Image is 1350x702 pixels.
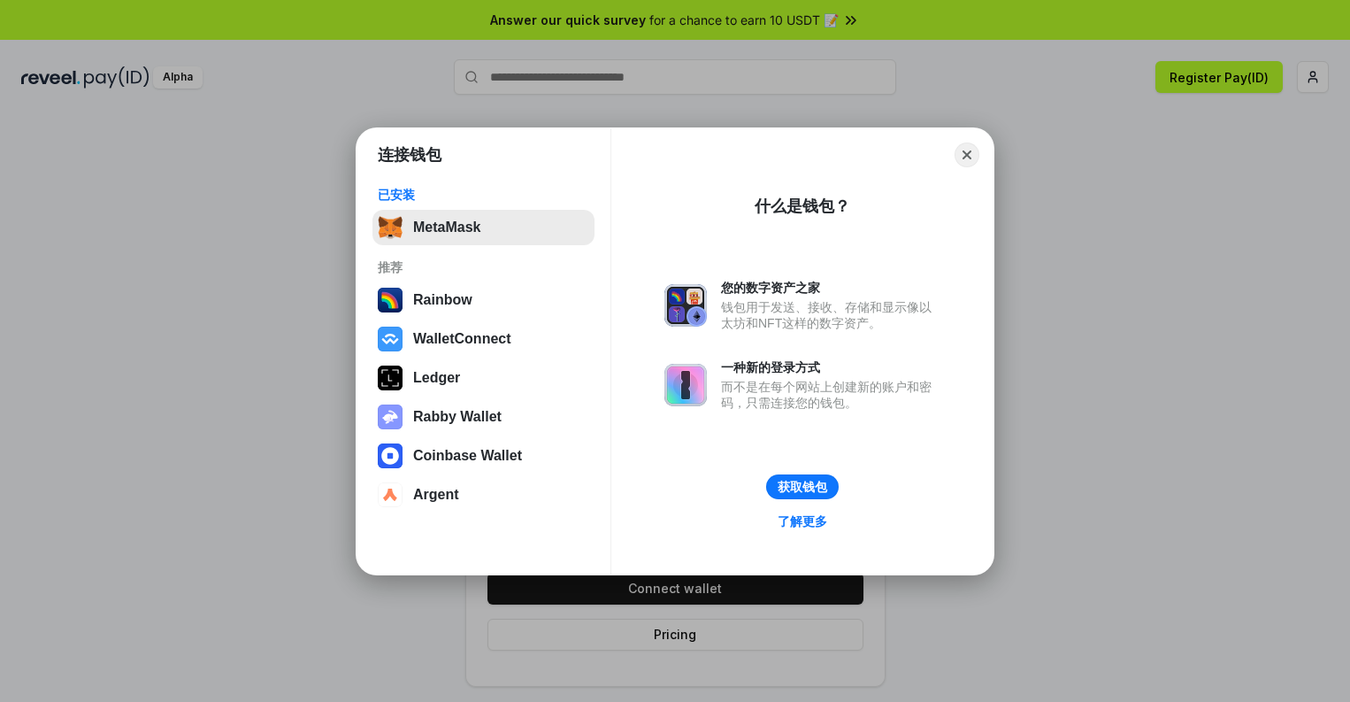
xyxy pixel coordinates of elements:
button: Argent [372,477,594,513]
div: 钱包用于发送、接收、存储和显示像以太坊和NFT这样的数字资产。 [721,299,940,331]
img: svg+xml,%3Csvg%20width%3D%2228%22%20height%3D%2228%22%20viewBox%3D%220%200%2028%2028%22%20fill%3D... [378,482,403,507]
div: 一种新的登录方式 [721,359,940,375]
img: svg+xml,%3Csvg%20fill%3D%22none%22%20height%3D%2233%22%20viewBox%3D%220%200%2035%2033%22%20width%... [378,215,403,240]
button: WalletConnect [372,321,594,357]
div: WalletConnect [413,331,511,347]
img: svg+xml,%3Csvg%20width%3D%22120%22%20height%3D%22120%22%20viewBox%3D%220%200%20120%20120%22%20fil... [378,288,403,312]
button: MetaMask [372,210,594,245]
div: Rabby Wallet [413,409,502,425]
div: 您的数字资产之家 [721,280,940,296]
div: Ledger [413,370,460,386]
div: 而不是在每个网站上创建新的账户和密码，只需连接您的钱包。 [721,379,940,411]
button: Ledger [372,360,594,396]
img: svg+xml,%3Csvg%20xmlns%3D%22http%3A%2F%2Fwww.w3.org%2F2000%2Fsvg%22%20width%3D%2228%22%20height%3... [378,366,403,390]
img: svg+xml,%3Csvg%20xmlns%3D%22http%3A%2F%2Fwww.w3.org%2F2000%2Fsvg%22%20fill%3D%22none%22%20viewBox... [664,364,707,406]
div: 已安装 [378,187,589,203]
div: Rainbow [413,292,472,308]
img: svg+xml,%3Csvg%20xmlns%3D%22http%3A%2F%2Fwww.w3.org%2F2000%2Fsvg%22%20fill%3D%22none%22%20viewBox... [378,405,403,429]
div: 推荐 [378,259,589,275]
img: svg+xml,%3Csvg%20xmlns%3D%22http%3A%2F%2Fwww.w3.org%2F2000%2Fsvg%22%20fill%3D%22none%22%20viewBox... [664,284,707,327]
div: 什么是钱包？ [755,196,850,217]
div: 获取钱包 [778,479,827,495]
div: Argent [413,487,459,503]
h1: 连接钱包 [378,144,441,166]
button: 获取钱包 [766,474,839,499]
button: Coinbase Wallet [372,438,594,474]
div: MetaMask [413,220,480,235]
button: Rainbow [372,282,594,318]
img: svg+xml,%3Csvg%20width%3D%2228%22%20height%3D%2228%22%20viewBox%3D%220%200%2028%2028%22%20fill%3D... [378,327,403,351]
div: 了解更多 [778,513,827,529]
button: Close [955,143,979,167]
button: Rabby Wallet [372,399,594,435]
a: 了解更多 [767,510,838,533]
img: svg+xml,%3Csvg%20width%3D%2228%22%20height%3D%2228%22%20viewBox%3D%220%200%2028%2028%22%20fill%3D... [378,444,403,468]
div: Coinbase Wallet [413,448,522,464]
